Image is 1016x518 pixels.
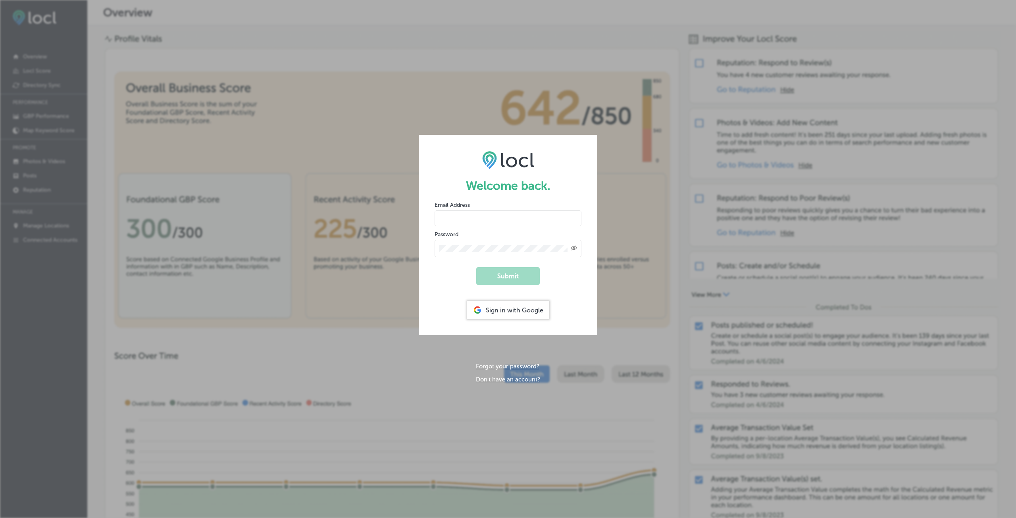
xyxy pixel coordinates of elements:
[435,179,581,193] h1: Welcome back.
[476,267,540,285] button: Submit
[435,231,458,238] label: Password
[571,245,577,252] span: Toggle password visibility
[467,301,549,319] div: Sign in with Google
[476,363,539,370] a: Forgot your password?
[482,151,534,169] img: LOCL logo
[476,376,540,383] a: Don't have an account?
[435,202,470,208] label: Email Address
